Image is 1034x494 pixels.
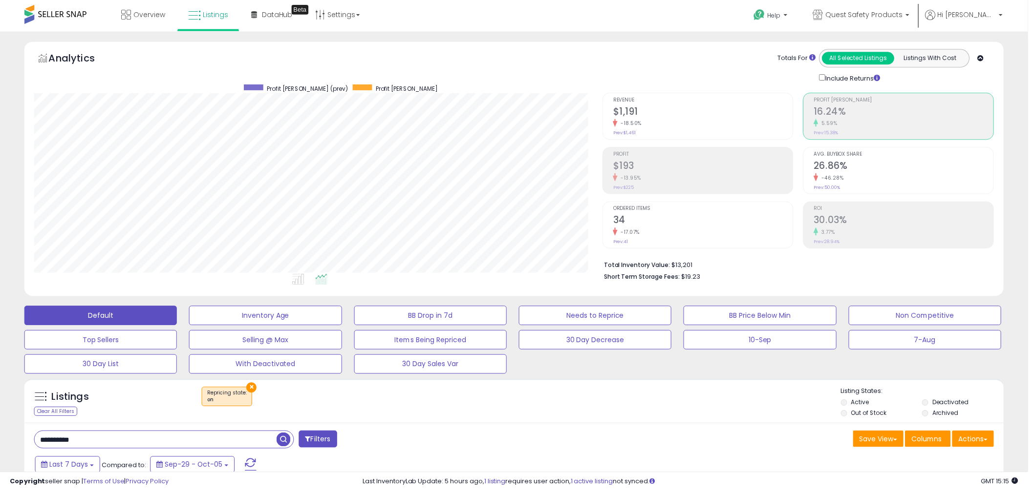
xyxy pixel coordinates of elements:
[688,308,841,327] button: BB Price Below Min
[617,185,638,191] small: Prev: $225
[190,332,344,351] button: Selling @ Max
[49,52,114,68] h5: Analytics
[607,274,684,282] b: Short Term Storage Fees:
[782,54,820,63] div: Totals For
[621,121,646,128] small: -18.50%
[522,332,675,351] button: 30 Day Decrease
[621,230,644,237] small: -17.07%
[35,459,101,475] button: Last 7 Days
[617,153,797,158] span: Profit
[293,5,310,15] div: Tooltip anchor
[10,480,170,489] div: seller snap | |
[817,73,897,83] div: Include Returns
[365,480,1024,489] div: Last InventoryLab Update: 5 hours ago, requires user action, not synced.
[819,131,843,137] small: Prev: 15.38%
[574,479,617,489] a: 1 active listing
[819,161,999,174] h2: 26.86%
[84,479,125,489] a: Terms of Use
[987,479,1024,489] span: 2025-10-13 15:15 GMT
[607,262,674,270] b: Total Inventory Value:
[823,121,842,128] small: 5.59%
[938,411,964,419] label: Archived
[685,273,704,283] span: $19.23
[487,479,509,489] a: 1 listing
[930,10,1009,32] a: Hi [PERSON_NAME]
[854,308,1007,327] button: Non Competitive
[268,85,350,93] span: Profit [PERSON_NAME] (prev)
[50,462,88,472] span: Last 7 Days
[356,332,510,351] button: Items Being Repriced
[301,433,339,450] button: Filters
[607,260,992,271] li: $13,201
[858,433,909,450] button: Save View
[102,463,147,473] span: Compared to:
[819,98,999,103] span: Profit [PERSON_NAME]
[827,52,900,65] button: All Selected Listings
[854,332,1007,351] button: 7-Aug
[204,10,230,20] span: Listings
[208,399,248,406] div: on
[757,9,770,21] i: Get Help
[10,479,45,489] strong: Copyright
[166,462,224,472] span: Sep-29 - Oct-05
[830,10,908,20] span: Quest Safety Products
[819,185,845,191] small: Prev: 50.00%
[34,409,78,418] div: Clear All Filters
[356,308,510,327] button: BB Drop in 7d
[522,308,675,327] button: Needs to Reprice
[248,385,258,395] button: ×
[750,1,802,32] a: Help
[190,308,344,327] button: Inventory Age
[819,207,999,213] span: ROI
[856,411,892,419] label: Out of Stock
[617,106,797,120] h2: $1,191
[617,216,797,229] h2: 34
[617,161,797,174] h2: $193
[823,230,840,237] small: 3.77%
[819,106,999,120] h2: 16.24%
[958,433,1000,450] button: Actions
[356,356,510,376] button: 30 Day Sales Var
[819,153,999,158] span: Avg. Buybox Share
[208,391,248,406] span: Repricing state :
[263,10,294,20] span: DataHub
[910,433,956,450] button: Columns
[52,392,89,406] h5: Listings
[819,216,999,229] h2: 30.03%
[938,400,974,409] label: Deactivated
[772,11,785,20] span: Help
[617,240,632,246] small: Prev: 41
[899,52,972,65] button: Listings With Cost
[190,356,344,376] button: With Deactivated
[846,389,1010,398] p: Listing States:
[617,131,640,137] small: Prev: $1,461
[819,240,844,246] small: Prev: 28.94%
[24,356,178,376] button: 30 Day List
[134,10,166,20] span: Overview
[823,175,849,183] small: -46.28%
[151,459,236,475] button: Sep-29 - Oct-05
[617,98,797,103] span: Revenue
[856,400,874,409] label: Active
[917,436,948,446] span: Columns
[24,308,178,327] button: Default
[617,207,797,213] span: Ordered Items
[943,10,1002,20] span: Hi [PERSON_NAME]
[127,479,170,489] a: Privacy Policy
[24,332,178,351] button: Top Sellers
[621,175,645,183] small: -13.95%
[688,332,841,351] button: 10-Sep
[378,85,440,93] span: Profit [PERSON_NAME]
